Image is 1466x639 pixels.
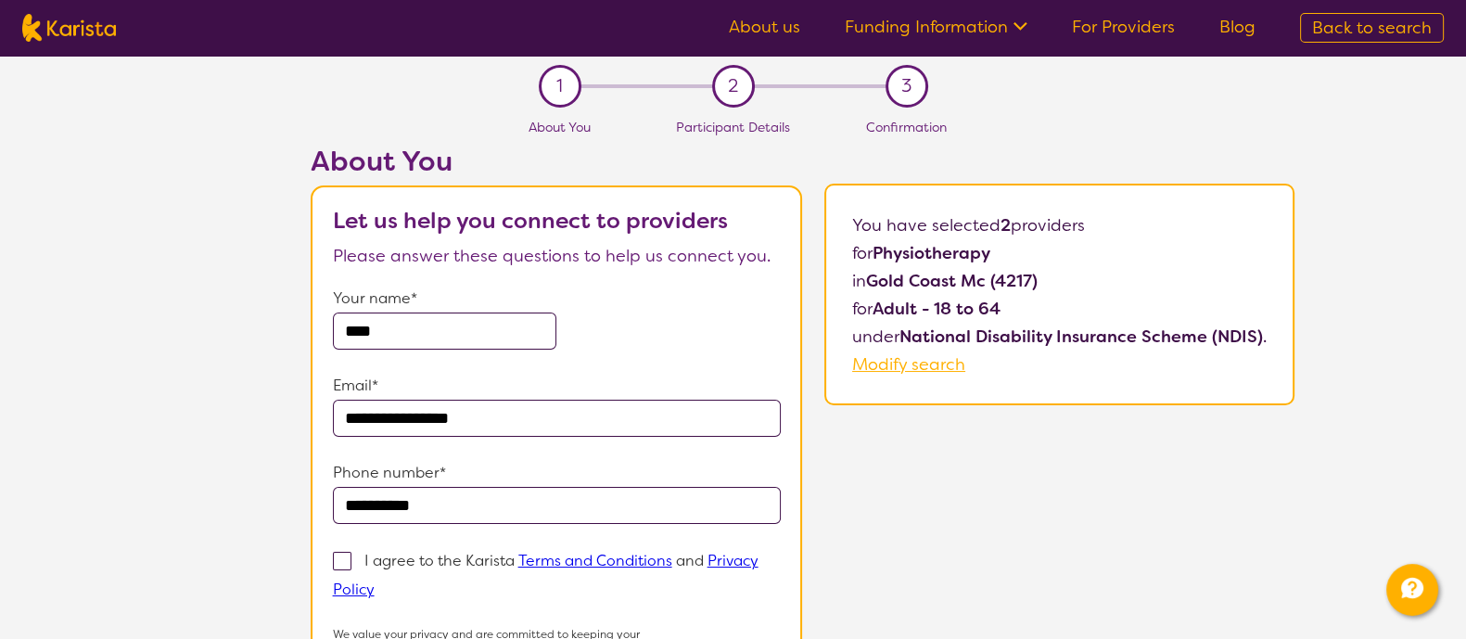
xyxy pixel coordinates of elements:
b: Physiotherapy [873,242,990,264]
a: Modify search [852,353,965,376]
a: For Providers [1072,16,1175,38]
span: 3 [901,72,911,100]
p: Email* [333,372,782,400]
p: for [852,239,1267,267]
span: Participant Details [676,119,790,135]
b: Let us help you connect to providers [333,206,728,236]
h2: About You [311,145,802,178]
b: Gold Coast Mc (4217) [866,270,1038,292]
p: Your name* [333,285,782,313]
a: About us [729,16,800,38]
span: Back to search [1312,17,1432,39]
a: Privacy Policy [333,551,758,599]
p: for [852,295,1267,323]
span: 2 [728,72,738,100]
a: Terms and Conditions [518,551,672,570]
button: Channel Menu [1386,564,1438,616]
p: Please answer these questions to help us connect you. [333,242,782,270]
span: About You [529,119,591,135]
span: 1 [556,72,563,100]
p: Phone number* [333,459,782,487]
p: under . [852,323,1267,351]
b: Adult - 18 to 64 [873,298,1001,320]
a: Blog [1219,16,1256,38]
p: in [852,267,1267,295]
b: 2 [1001,214,1011,236]
span: Confirmation [866,119,947,135]
img: Karista logo [22,14,116,42]
b: National Disability Insurance Scheme (NDIS) [899,326,1263,348]
a: Funding Information [845,16,1027,38]
p: I agree to the Karista and [333,551,758,599]
p: You have selected providers [852,211,1267,239]
a: Back to search [1300,13,1444,43]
